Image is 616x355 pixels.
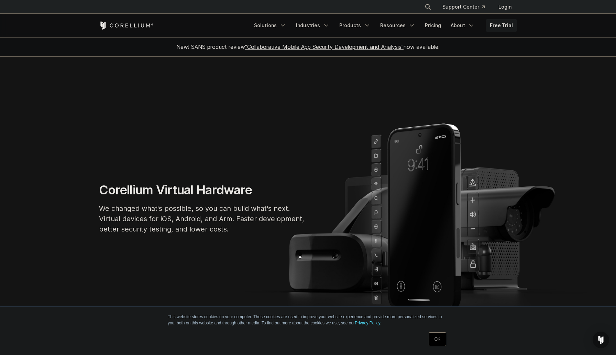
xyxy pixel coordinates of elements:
[355,321,381,325] a: Privacy Policy.
[429,332,446,346] a: OK
[447,19,479,32] a: About
[421,19,445,32] a: Pricing
[437,1,490,13] a: Support Center
[486,19,517,32] a: Free Trial
[168,314,448,326] p: This website stores cookies on your computer. These cookies are used to improve your website expe...
[376,19,419,32] a: Resources
[493,1,517,13] a: Login
[335,19,375,32] a: Products
[176,43,440,50] span: New! SANS product review now available.
[250,19,517,32] div: Navigation Menu
[292,19,334,32] a: Industries
[245,43,404,50] a: "Collaborative Mobile App Security Development and Analysis"
[593,332,609,348] div: Open Intercom Messenger
[99,21,154,30] a: Corellium Home
[250,19,290,32] a: Solutions
[422,1,434,13] button: Search
[99,203,305,234] p: We changed what's possible, so you can build what's next. Virtual devices for iOS, Android, and A...
[416,1,517,13] div: Navigation Menu
[99,182,305,198] h1: Corellium Virtual Hardware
